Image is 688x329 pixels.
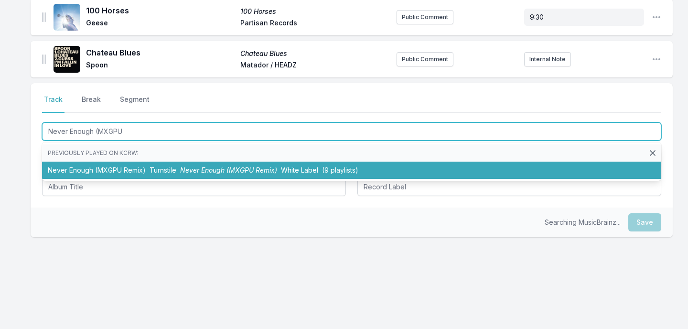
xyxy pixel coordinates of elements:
[118,95,151,113] button: Segment
[42,12,46,22] img: Drag Handle
[281,166,318,174] span: White Label
[628,213,661,231] button: Save
[397,10,453,24] button: Public Comment
[150,166,176,174] span: Turnstile
[357,178,661,196] input: Record Label
[54,4,80,31] img: 100 Horses
[80,95,103,113] button: Break
[42,162,661,179] li: Never Enough (MXGPU Remix)
[42,122,661,141] input: Track Title
[42,178,346,196] input: Album Title
[240,49,389,58] span: Chateau Blues
[86,47,235,58] span: Chateau Blues
[322,166,358,174] span: (9 playlists)
[652,55,661,64] button: Open playlist item options
[397,52,453,66] button: Public Comment
[86,18,235,30] span: Geese
[180,166,277,174] span: Never Enough (MXGPU Remix)
[42,95,64,113] button: Track
[240,18,389,30] span: Partisan Records
[240,7,389,16] span: 100 Horses
[530,13,544,21] span: 9:30
[240,60,389,72] span: Matador / HEADZ
[42,55,46,64] img: Drag Handle
[54,46,80,73] img: Chateau Blues
[545,218,621,227] p: Searching MusicBrainz...
[524,52,571,66] button: Internal Note
[42,144,661,162] li: Previously played on KCRW:
[86,5,235,16] span: 100 Horses
[652,12,661,22] button: Open playlist item options
[86,60,235,72] span: Spoon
